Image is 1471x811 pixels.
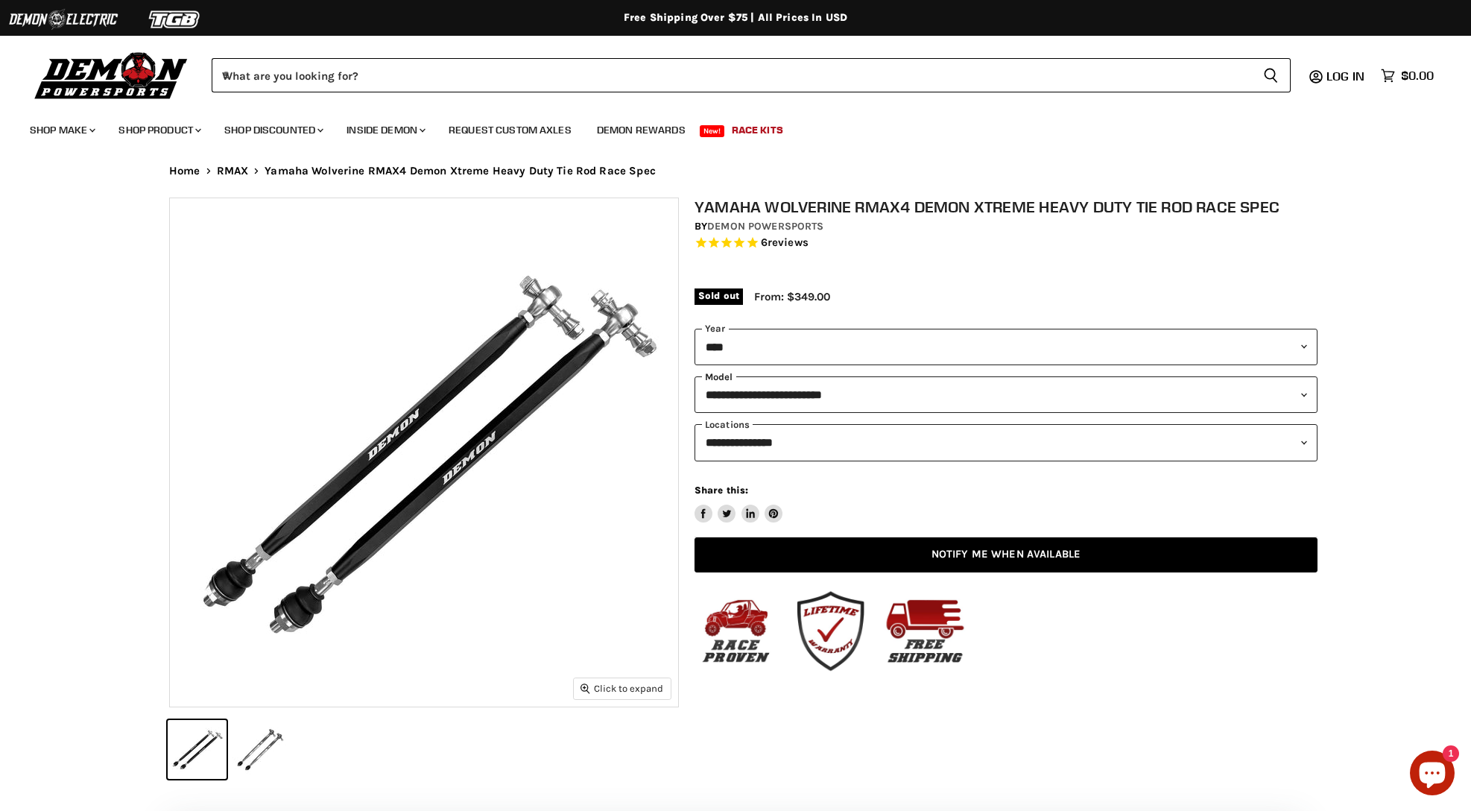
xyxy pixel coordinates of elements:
nav: Breadcrumbs [139,165,1332,177]
a: Request Custom Axles [437,115,583,145]
a: Inside Demon [335,115,434,145]
span: $0.00 [1401,69,1434,83]
button: PATD-3004XHD-N thumbnail [231,720,290,779]
a: RMAX [217,165,249,177]
img: race_proven_1.jpg [692,587,779,675]
a: Race Kits [721,115,794,145]
a: Shop Make [19,115,104,145]
a: Notify Me When Available [695,537,1317,572]
span: From: $349.00 [754,290,830,303]
a: Log in [1320,69,1373,83]
inbox-online-store-chat: Shopify online store chat [1405,751,1459,799]
span: 6 reviews [761,236,809,249]
form: Product [212,58,1291,92]
img: Demon Electric Logo 2 [7,5,119,34]
img: free_shipping_1.jpg [882,587,969,675]
a: $0.00 [1373,65,1441,86]
span: Rated 5.0 out of 5 stars 6 reviews [695,236,1317,251]
button: Yamaha Wolverine RMAX4 Demon Xtreme Heavy Duty Tie Rod Race Spec thumbnail [168,720,227,779]
a: Demon Powersports [707,220,823,233]
span: Click to expand [581,683,663,694]
img: Yamaha Wolverine RMAX4 Demon Xtreme Heavy Duty Tie Rod Race Spec [170,198,678,707]
h1: Yamaha Wolverine RMAX4 Demon Xtreme Heavy Duty Tie Rod Race Spec [695,198,1317,216]
span: Share this: [695,485,748,496]
a: Shop Product [107,115,210,145]
img: Demon Powersports [30,48,193,101]
img: warranty_1.jpg [787,587,874,675]
span: Yamaha Wolverine RMAX4 Demon Xtreme Heavy Duty Tie Rod Race Spec [265,165,656,177]
button: Click to expand [574,678,671,698]
input: When autocomplete results are available use up and down arrows to review and enter to select [212,58,1251,92]
span: New! [700,125,725,137]
a: Shop Discounted [213,115,332,145]
div: Free Shipping Over $75 | All Prices In USD [139,11,1332,25]
aside: Share this: [695,484,783,523]
img: TGB Logo 2 [119,5,231,34]
select: modal-name [695,376,1317,413]
ul: Main menu [19,109,1430,145]
select: year [695,329,1317,365]
a: Demon Rewards [586,115,697,145]
select: keys [695,424,1317,461]
a: Home [169,165,200,177]
button: Search [1251,58,1291,92]
span: Log in [1326,69,1364,83]
div: by [695,218,1317,235]
span: reviews [768,236,809,249]
span: Sold out [695,288,743,305]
